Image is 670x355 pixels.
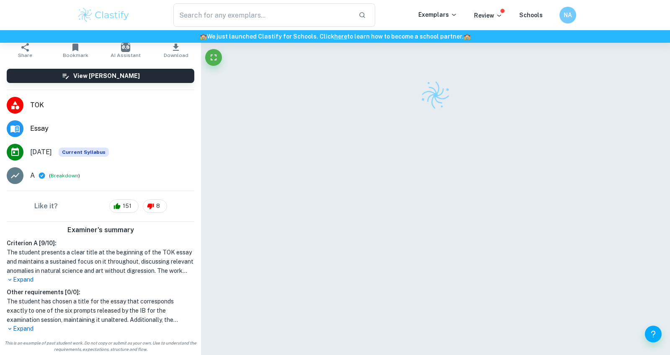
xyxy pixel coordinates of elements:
h6: Criterion A [ 9 / 10 ]: [7,238,194,248]
span: 🏫 [200,33,207,40]
button: Bookmark [50,39,100,62]
p: Expand [7,324,194,333]
h6: Examiner's summary [3,225,198,235]
button: Download [151,39,201,62]
button: AI Assistant [100,39,151,62]
h6: Like it? [34,201,58,211]
button: Breakdown [51,172,78,179]
p: A [30,171,35,181]
h6: We just launched Clastify for Schools. Click to learn how to become a school partner. [2,32,668,41]
div: 151 [109,200,139,213]
input: Search for any exemplars... [173,3,352,27]
span: 🏫 [464,33,471,40]
span: TOK [30,100,194,110]
h6: NA [563,10,573,20]
p: Exemplars [418,10,457,19]
button: Fullscreen [205,49,222,66]
img: Clastify logo [77,7,130,23]
span: Essay [30,124,194,134]
button: Help and Feedback [645,326,662,342]
span: AI Assistant [111,52,141,58]
span: [DATE] [30,147,52,157]
img: Clastify logo [417,77,454,114]
span: Share [18,52,32,58]
span: Current Syllabus [59,148,109,157]
span: This is an example of past student work. Do not copy or submit as your own. Use to understand the... [3,340,198,352]
span: Download [164,52,188,58]
span: 151 [118,202,136,210]
img: AI Assistant [121,43,130,52]
span: 8 [152,202,165,210]
div: This exemplar is based on the current syllabus. Feel free to refer to it for inspiration/ideas wh... [59,148,109,157]
div: 8 [143,200,167,213]
h1: The student has chosen a title for the essay that corresponds exactly to one of the six prompts r... [7,297,194,324]
button: View [PERSON_NAME] [7,69,194,83]
p: Expand [7,275,194,284]
a: here [334,33,347,40]
span: ( ) [49,172,80,180]
a: Schools [519,12,543,18]
h1: The student presents a clear title at the beginning of the TOK essay and maintains a sustained fo... [7,248,194,275]
h6: View [PERSON_NAME] [73,71,140,80]
p: Review [474,11,502,20]
h6: Other requirements [ 0 / 0 ]: [7,288,194,297]
button: NA [559,7,576,23]
span: Bookmark [63,52,88,58]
